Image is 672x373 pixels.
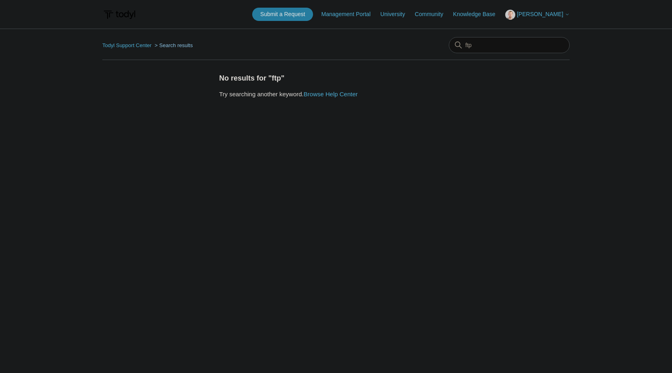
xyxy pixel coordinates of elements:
[380,10,413,19] a: University
[252,8,313,21] a: Submit a Request
[453,10,504,19] a: Knowledge Base
[517,11,563,17] span: [PERSON_NAME]
[153,42,193,48] li: Search results
[321,10,379,19] a: Management Portal
[102,42,151,48] a: Todyl Support Center
[219,90,570,99] p: Try searching another keyword.
[304,91,358,97] a: Browse Help Center
[102,42,153,48] li: Todyl Support Center
[449,37,570,53] input: Search
[505,10,570,20] button: [PERSON_NAME]
[102,7,137,22] img: Todyl Support Center Help Center home page
[219,73,570,84] h1: No results for "ftp"
[415,10,452,19] a: Community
